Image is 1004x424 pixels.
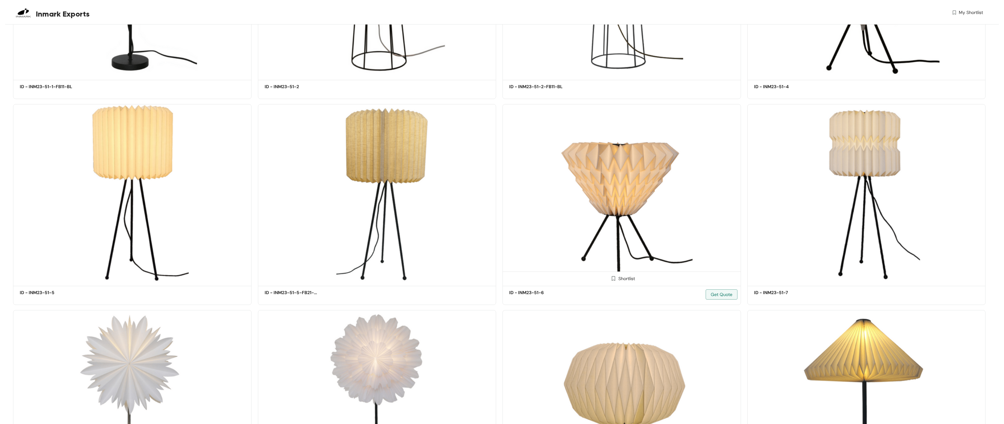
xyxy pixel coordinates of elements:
img: 02824fe1-e023-4ce6-8750-2ad1e7c8e001 [258,104,496,284]
img: Shortlist [610,275,616,281]
h5: ID - INM23-51-5-FB21-NAT [265,289,319,296]
div: Shortlist [608,275,635,281]
h5: ID - INM23-51-2 [265,83,319,90]
span: Get Quote [711,291,732,298]
h5: ID - INM23-51-5 [20,289,74,296]
img: 1d751a27-136e-4b4b-9c09-67aee69991b9 [747,104,986,284]
h5: ID - INM23-51-7 [754,289,808,296]
span: Inmark Exports [36,8,89,20]
h5: ID - INM23-51-6 [509,289,563,296]
span: My Shortlist [959,9,983,16]
img: 6d2a7587-90b9-4e5b-828e-3b4d20fccfe8 [502,104,741,284]
img: Buyer Portal [13,3,34,23]
h5: ID - INM23-51-1-FB11-BL [20,83,74,90]
img: wishlist [951,9,957,16]
h5: ID - INM23-51-4 [754,83,808,90]
button: Get Quote [706,289,737,300]
img: 9630b602-593f-4b8f-8140-5bfaafceedc6 [13,104,252,284]
h5: ID - INM23-51-2-FB11-BL [509,83,563,90]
